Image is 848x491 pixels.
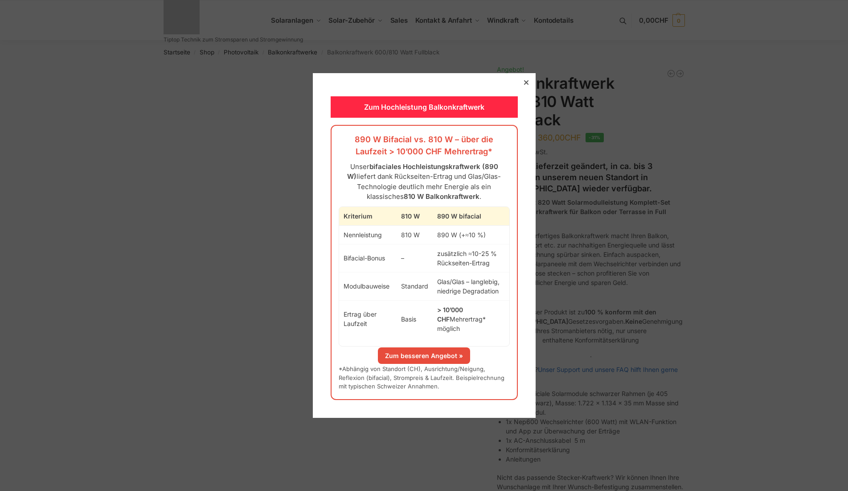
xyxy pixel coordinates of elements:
[397,244,433,272] td: –
[397,207,433,226] th: 810 W
[378,347,470,364] a: Zum besseren Angebot »
[339,134,510,157] h3: 890 W Bifacial vs. 810 W – über die Laufzeit > 10’000 CHF Mehrertrag*
[433,225,509,244] td: 890 W (+≈10 %)
[397,225,433,244] td: 810 W
[404,192,479,201] strong: 810 W Balkonkraftwerk
[397,272,433,300] td: Standard
[433,272,509,300] td: Glas/Glas – langlebig, niedrige Degradation
[339,272,397,300] td: Modulbauweise
[433,244,509,272] td: zusätzlich ≈10-25 % Rückseiten-Ertrag
[437,306,463,323] strong: > 10’000 CHF
[339,225,397,244] td: Nennleistung
[397,300,433,338] td: Basis
[339,365,510,391] p: *Abhängig von Standort (CH), Ausrichtung/Neigung, Reflexion (bifacial), Strompreis & Laufzeit. Be...
[347,162,498,181] strong: bifaciales Hochleistungskraftwerk (890 W)
[433,300,509,338] td: Mehrertrag* möglich
[339,300,397,338] td: Ertrag über Laufzeit
[339,207,397,226] th: Kriterium
[433,207,509,226] th: 890 W bifacial
[339,244,397,272] td: Bifacial-Bonus
[331,96,518,118] div: Zum Hochleistung Balkonkraftwerk
[339,162,510,202] p: Unser liefert dank Rückseiten-Ertrag und Glas/Glas-Technologie deutlich mehr Energie als ein klas...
